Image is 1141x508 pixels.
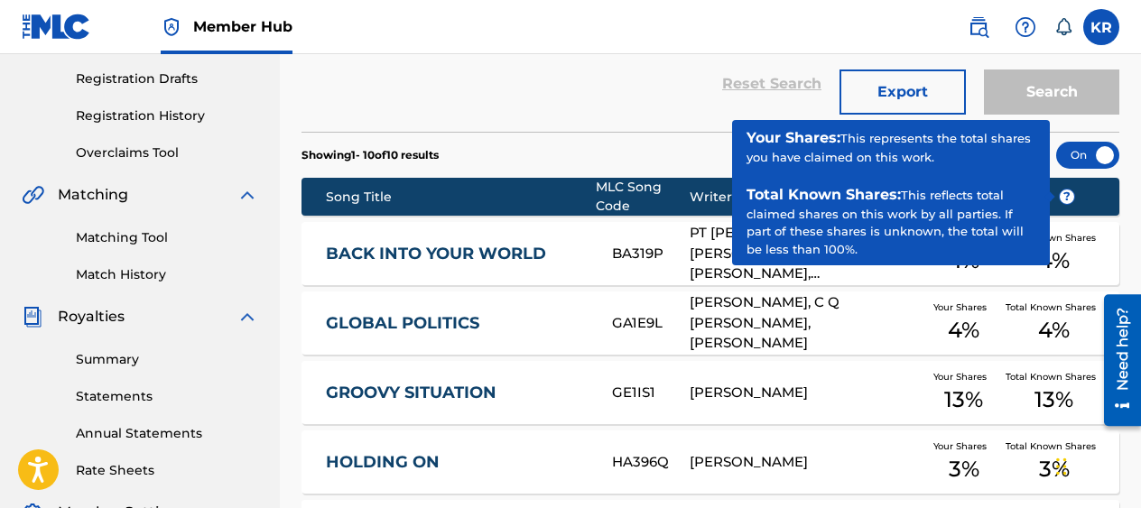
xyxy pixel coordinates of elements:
span: 4 % [948,314,979,346]
div: GE1IS1 [612,383,690,403]
span: Your Shares [933,370,994,383]
a: HOLDING ON [326,452,587,473]
span: Your Shares [933,439,994,453]
a: Registration History [76,106,258,125]
span: Compact View [967,147,1048,163]
iframe: Resource Center [1090,286,1141,436]
span: Matching [58,184,128,206]
img: Top Rightsholder [161,16,182,38]
span: 4 % [1038,314,1070,346]
div: Notifications [1054,18,1072,36]
img: expand [237,306,258,328]
div: MLC Song Code [596,178,689,216]
img: MLC Logo [22,14,91,40]
a: Registration Drafts [76,69,258,88]
span: 4 % [1038,245,1070,277]
div: [PERSON_NAME] [690,452,923,473]
img: expand [237,184,258,206]
div: PT [PERSON_NAME], A [PERSON_NAME], R [PERSON_NAME], [PERSON_NAME] [690,223,923,284]
div: Help [1007,9,1044,45]
span: Your Shares [933,300,994,314]
span: Your Shares [933,231,994,245]
a: Match History [76,265,258,284]
a: Overclaims Tool [76,143,258,162]
a: Statements [76,387,258,406]
a: Rate Sheets [76,461,258,480]
span: Total Known Shares [1006,300,1103,314]
span: Royalties [58,306,125,328]
img: Matching [22,184,44,206]
span: Total Known Shares [1006,439,1103,453]
div: User Menu [1083,9,1119,45]
span: ? [1060,189,1074,204]
a: Public Search [960,9,997,45]
a: BACK INTO YOUR WORLD [326,244,587,264]
div: Writers [690,188,923,207]
img: Royalties [22,306,43,328]
span: 3 % [1039,453,1070,485]
img: help [1015,16,1036,38]
span: Total Known Shares [1006,231,1103,245]
a: Annual Statements [76,424,258,443]
span: 3 % [949,453,979,485]
span: 13 % [1034,383,1073,416]
div: [PERSON_NAME], C Q [PERSON_NAME], [PERSON_NAME] [690,292,923,354]
div: [PERSON_NAME] [690,383,923,403]
p: Showing 1 - 10 of 10 results [301,147,439,163]
img: search [968,16,989,38]
div: GA1E9L [612,313,690,334]
a: Matching Tool [76,228,258,247]
span: Share Amounts [951,188,1075,207]
span: 4 % [948,245,979,277]
a: GLOBAL POLITICS [326,313,587,334]
div: HA396Q [612,452,690,473]
span: Total Known Shares [1006,370,1103,383]
a: Summary [76,350,258,369]
span: 13 % [944,383,983,416]
div: Drag [1056,439,1067,494]
span: Member Hub [193,16,292,37]
iframe: Chat Widget [1051,421,1141,508]
button: Export [840,69,966,115]
div: Song Title [326,188,596,207]
a: GROOVY SITUATION [326,383,587,403]
div: BA319P [612,244,690,264]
